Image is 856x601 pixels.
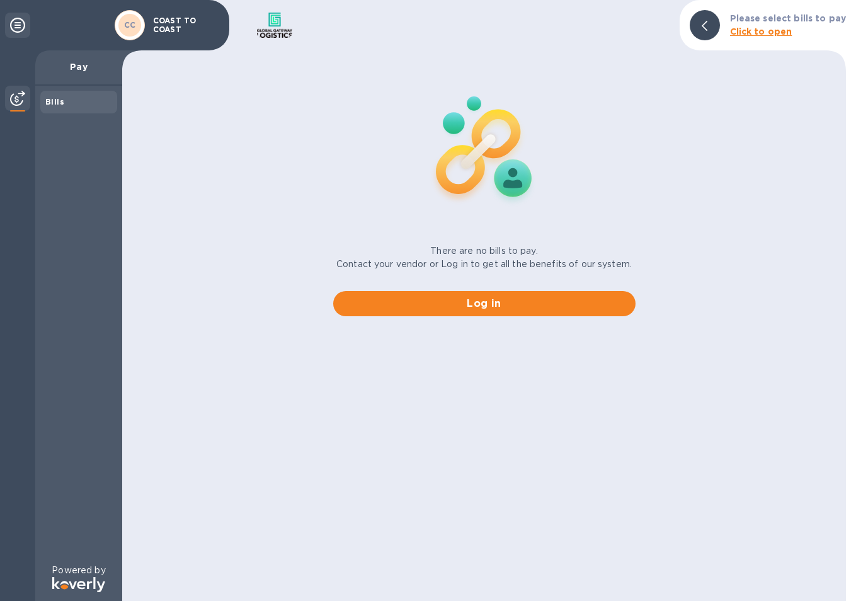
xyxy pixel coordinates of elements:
[343,296,625,311] span: Log in
[52,564,105,577] p: Powered by
[730,13,846,23] b: Please select bills to pay
[52,577,105,592] img: Logo
[45,60,112,73] p: Pay
[730,26,792,37] b: Click to open
[153,16,216,34] p: COAST TO COAST
[45,97,64,106] b: Bills
[124,20,136,30] b: CC
[336,244,632,271] p: There are no bills to pay. Contact your vendor or Log in to get all the benefits of our system.
[333,291,636,316] button: Log in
